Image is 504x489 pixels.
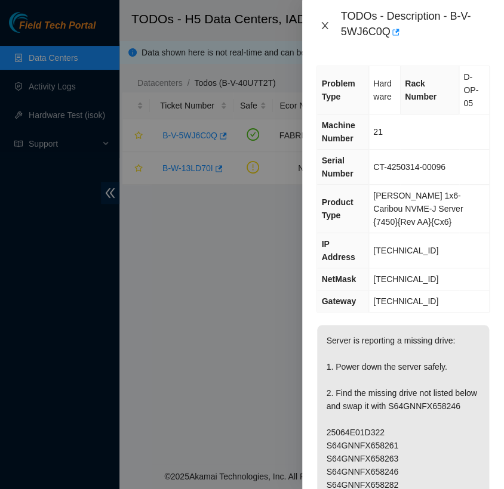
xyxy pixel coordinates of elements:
span: [TECHNICAL_ID] [373,246,438,255]
span: [TECHNICAL_ID] [373,274,438,284]
button: Close [316,20,333,32]
span: [PERSON_NAME] 1x6-Caribou NVME-J Server {7450}{Rev AA}{Cx6} [373,191,463,227]
span: NetMask [321,274,356,284]
span: Product Type [321,197,353,220]
span: Gateway [321,296,356,306]
span: Hardware [373,79,391,101]
span: close [320,21,330,30]
span: IP Address [321,239,355,262]
span: CT-4250314-00096 [373,162,445,172]
div: TODOs - Description - B-V-5WJ6C0Q [340,10,490,42]
span: Serial Number [321,156,353,178]
span: Machine Number [321,120,355,143]
span: D-OP-05 [463,72,478,108]
span: Rack Number [405,79,437,101]
span: [TECHNICAL_ID] [373,296,438,306]
span: Problem Type [321,79,355,101]
span: 21 [373,127,383,137]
